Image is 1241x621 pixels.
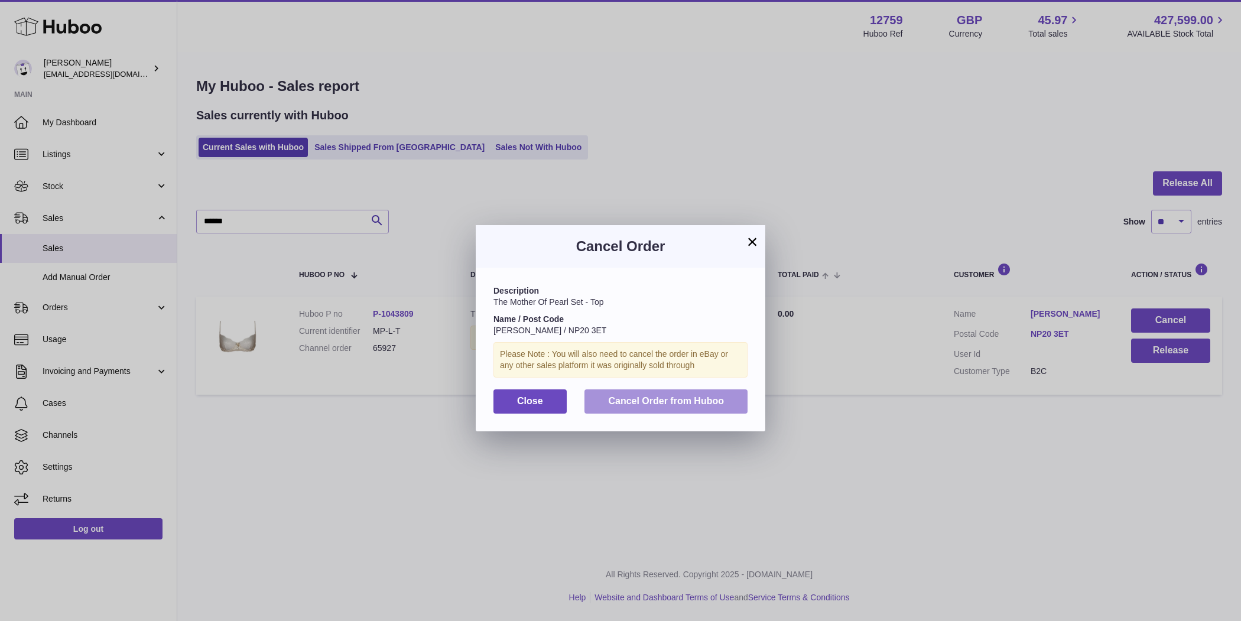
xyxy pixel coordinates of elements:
[493,314,564,324] strong: Name / Post Code
[493,389,567,414] button: Close
[517,396,543,406] span: Close
[608,396,724,406] span: Cancel Order from Huboo
[493,326,606,335] span: [PERSON_NAME] / NP20 3ET
[584,389,748,414] button: Cancel Order from Huboo
[493,342,748,378] div: Please Note : You will also need to cancel the order in eBay or any other sales platform it was o...
[493,286,539,295] strong: Description
[493,297,604,307] span: The Mother Of Pearl Set - Top
[493,237,748,256] h3: Cancel Order
[745,235,759,249] button: ×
